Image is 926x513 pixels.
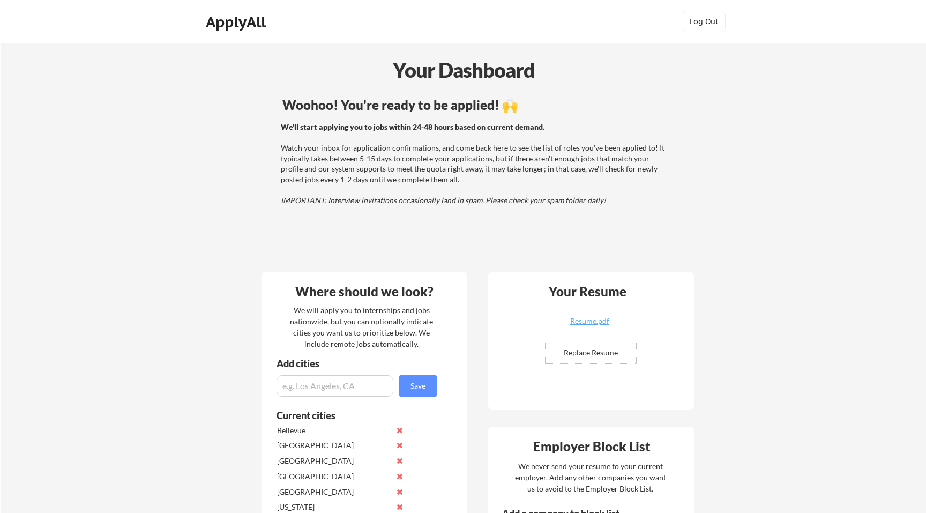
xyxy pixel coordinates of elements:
div: Woohoo! You're ready to be applied! 🙌 [282,99,669,111]
div: Bellevue [277,425,390,436]
button: Log Out [683,11,726,32]
div: ApplyAll [206,13,269,31]
div: Add cities [277,359,439,368]
div: We never send your resume to your current employer. Add any other companies you want us to avoid ... [514,460,667,494]
div: Where should we look? [265,285,464,298]
div: Your Dashboard [1,55,926,85]
div: [GEOGRAPHIC_DATA] [277,440,390,451]
a: Resume.pdf [526,317,653,334]
div: [GEOGRAPHIC_DATA] [277,456,390,466]
div: [GEOGRAPHIC_DATA] [277,487,390,497]
div: [US_STATE] [277,502,390,512]
input: e.g. Los Angeles, CA [277,375,393,397]
div: We will apply you to internships and jobs nationwide, but you can optionally indicate cities you ... [288,304,435,350]
button: Save [399,375,437,397]
div: [GEOGRAPHIC_DATA] [277,471,390,482]
div: Watch your inbox for application confirmations, and come back here to see the list of roles you'v... [281,122,667,206]
em: IMPORTANT: Interview invitations occasionally land in spam. Please check your spam folder daily! [281,196,606,205]
div: Employer Block List [492,440,691,453]
strong: We'll start applying you to jobs within 24-48 hours based on current demand. [281,122,544,131]
div: Resume.pdf [526,317,653,325]
div: Current cities [277,411,425,420]
div: Your Resume [534,285,640,298]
